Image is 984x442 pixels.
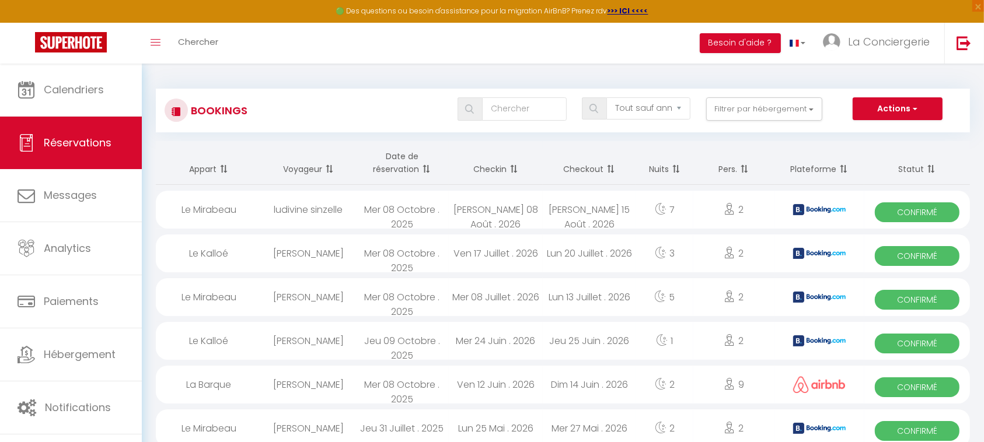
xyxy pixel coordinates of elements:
img: ... [823,33,840,51]
span: Hébergement [44,347,116,362]
button: Actions [853,97,943,121]
span: Analytics [44,241,91,255]
button: Filtrer par hébergement [706,97,823,121]
th: Sort by people [693,141,775,185]
h3: Bookings [188,97,247,124]
th: Sort by rentals [156,141,261,185]
a: >>> ICI <<<< [608,6,648,16]
a: ... La Conciergerie [814,23,944,64]
span: Paiements [44,294,99,308]
span: La Conciergerie [848,34,930,49]
img: Super Booking [35,32,107,52]
span: Calendriers [44,82,104,97]
button: Besoin d'aide ? [700,33,781,53]
span: Messages [44,188,97,202]
img: logout [957,36,971,50]
th: Sort by checkin [449,141,542,185]
span: Notifications [45,400,111,415]
th: Sort by channel [774,141,864,185]
th: Sort by booking date [355,141,449,185]
th: Sort by nights [636,141,693,185]
span: Chercher [178,36,218,48]
th: Sort by status [864,141,970,185]
th: Sort by checkout [543,141,636,185]
th: Sort by guest [261,141,355,185]
input: Chercher [482,97,566,121]
span: Réservations [44,135,111,150]
a: Chercher [169,23,227,64]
